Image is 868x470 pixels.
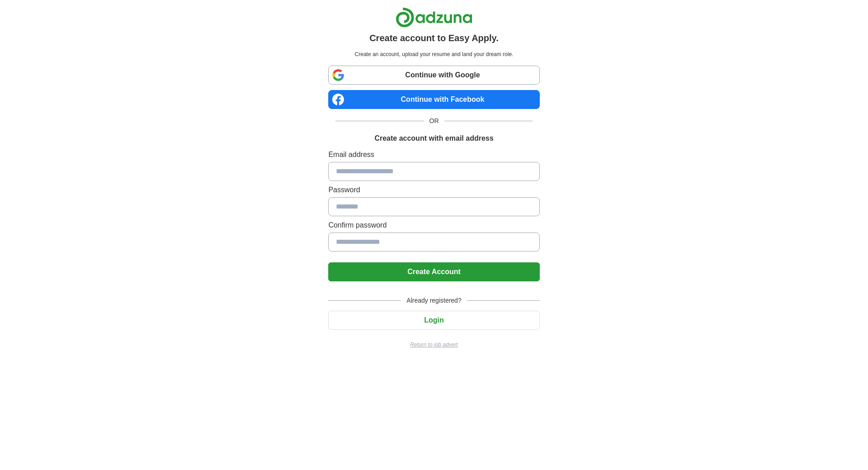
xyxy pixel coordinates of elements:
p: Create an account, upload your resume and land your dream role. [330,50,538,58]
h1: Create account with email address [374,133,493,144]
button: Create Account [328,262,539,281]
span: OR [424,116,444,126]
button: Login [328,311,539,330]
span: Already registered? [401,296,467,305]
label: Email address [328,149,539,160]
a: Login [328,316,539,324]
a: Continue with Facebook [328,90,539,109]
label: Password [328,185,539,195]
h1: Create account to Easy Apply. [369,31,499,45]
a: Continue with Google [328,66,539,85]
label: Confirm password [328,220,539,231]
a: Return to job advert [328,341,539,349]
img: Adzuna logo [396,7,472,28]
